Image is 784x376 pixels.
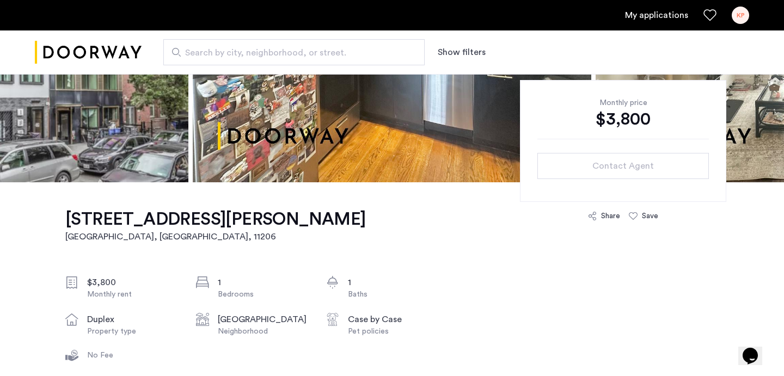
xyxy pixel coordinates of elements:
[732,7,749,24] div: KP
[65,208,366,243] a: [STREET_ADDRESS][PERSON_NAME][GEOGRAPHIC_DATA], [GEOGRAPHIC_DATA], 11206
[592,159,654,172] span: Contact Agent
[163,39,425,65] input: Apartment Search
[537,153,709,179] button: button
[348,276,439,289] div: 1
[625,9,688,22] a: My application
[87,326,179,337] div: Property type
[348,289,439,300] div: Baths
[218,313,309,326] div: [GEOGRAPHIC_DATA]
[65,208,366,230] h1: [STREET_ADDRESS][PERSON_NAME]
[348,313,439,326] div: Case by Case
[348,326,439,337] div: Pet policies
[87,350,179,361] div: No Fee
[35,32,142,73] a: Cazamio logo
[537,97,709,108] div: Monthly price
[738,332,773,365] iframe: chat widget
[537,108,709,130] div: $3,800
[218,326,309,337] div: Neighborhood
[438,46,486,59] button: Show or hide filters
[65,230,366,243] h2: [GEOGRAPHIC_DATA], [GEOGRAPHIC_DATA] , 11206
[35,32,142,73] img: logo
[87,289,179,300] div: Monthly rent
[601,211,620,221] div: Share
[218,276,309,289] div: 1
[185,46,394,59] span: Search by city, neighborhood, or street.
[642,211,658,221] div: Save
[87,313,179,326] div: duplex
[218,289,309,300] div: Bedrooms
[87,276,179,289] div: $3,800
[703,9,716,22] a: Favorites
